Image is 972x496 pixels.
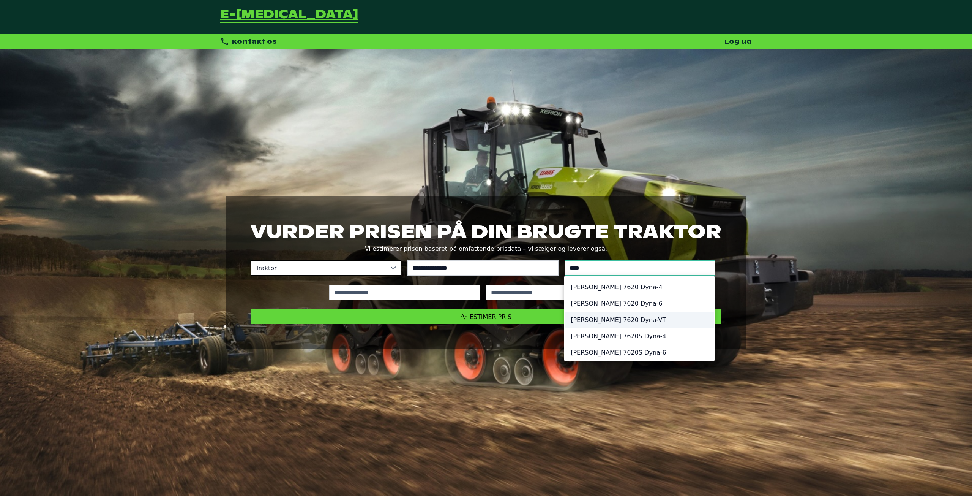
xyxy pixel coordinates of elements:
li: [PERSON_NAME] 7620S Dyna-VT [565,361,714,377]
li: [PERSON_NAME] 7620 Dyna-6 [565,295,714,312]
li: [PERSON_NAME] 7620S Dyna-4 [565,328,714,344]
h1: Vurder prisen på din brugte traktor [251,221,721,242]
ul: Option List [565,276,714,380]
div: Kontakt os [220,37,277,46]
span: Traktor [251,261,386,275]
li: [PERSON_NAME] 7620S Dyna-6 [565,344,714,361]
li: [PERSON_NAME] 7620 Dyna-4 [565,279,714,295]
a: Tilbage til forsiden [220,9,358,25]
p: Vi estimerer prisen baseret på omfattende prisdata – vi sælger og leverer også. [251,244,721,254]
li: [PERSON_NAME] 7620 Dyna-VT [565,312,714,328]
span: Estimer pris [470,313,512,320]
span: Kontakt os [232,38,277,46]
button: Estimer pris [251,309,721,324]
a: Log ud [724,38,752,46]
